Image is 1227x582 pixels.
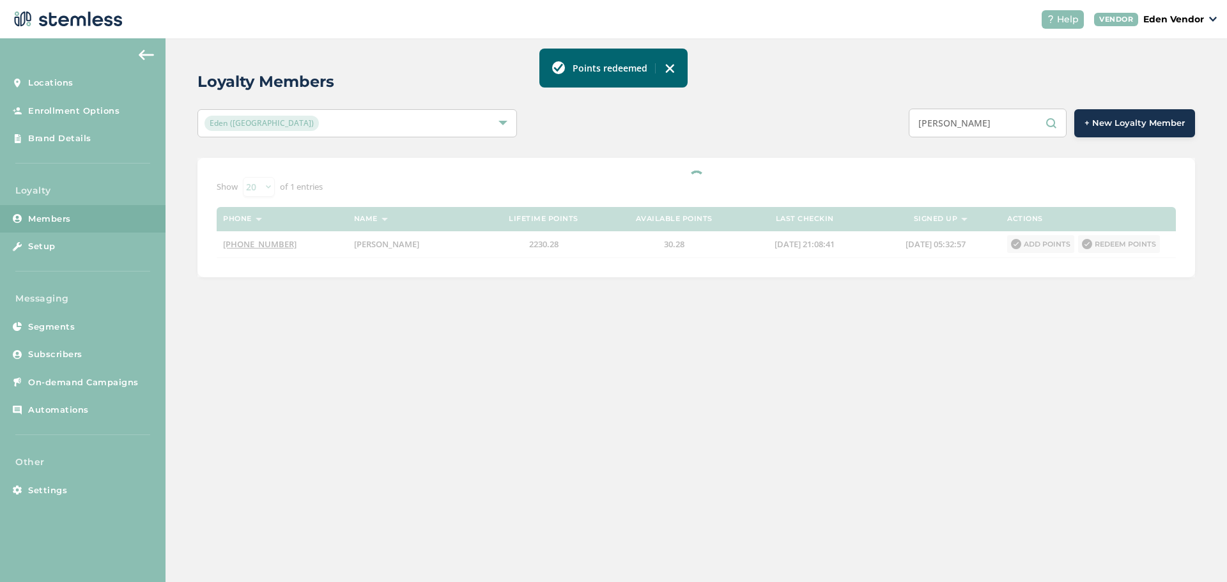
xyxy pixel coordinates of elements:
[197,70,334,93] h2: Loyalty Members
[28,213,71,226] span: Members
[1047,15,1054,23] img: icon-help-white-03924b79.svg
[573,61,647,75] label: Points redeemed
[10,6,123,32] img: logo-dark-0685b13c.svg
[139,50,154,60] img: icon-arrow-back-accent-c549486e.svg
[1163,521,1227,582] iframe: Chat Widget
[28,240,56,253] span: Setup
[552,61,565,74] img: icon-toast-success-78f41570.svg
[1094,13,1138,26] div: VENDOR
[28,77,73,89] span: Locations
[28,132,91,145] span: Brand Details
[909,109,1067,137] input: Search
[28,404,89,417] span: Automations
[1057,13,1079,26] span: Help
[1074,109,1195,137] button: + New Loyalty Member
[28,348,82,361] span: Subscribers
[1084,117,1185,130] span: + New Loyalty Member
[665,63,675,73] img: icon-toast-close-54bf22bf.svg
[28,376,139,389] span: On-demand Campaigns
[204,116,319,131] span: Eden ([GEOGRAPHIC_DATA])
[28,321,75,333] span: Segments
[28,484,67,497] span: Settings
[28,105,120,118] span: Enrollment Options
[1209,17,1217,22] img: icon_down-arrow-small-66adaf34.svg
[1143,13,1204,26] p: Eden Vendor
